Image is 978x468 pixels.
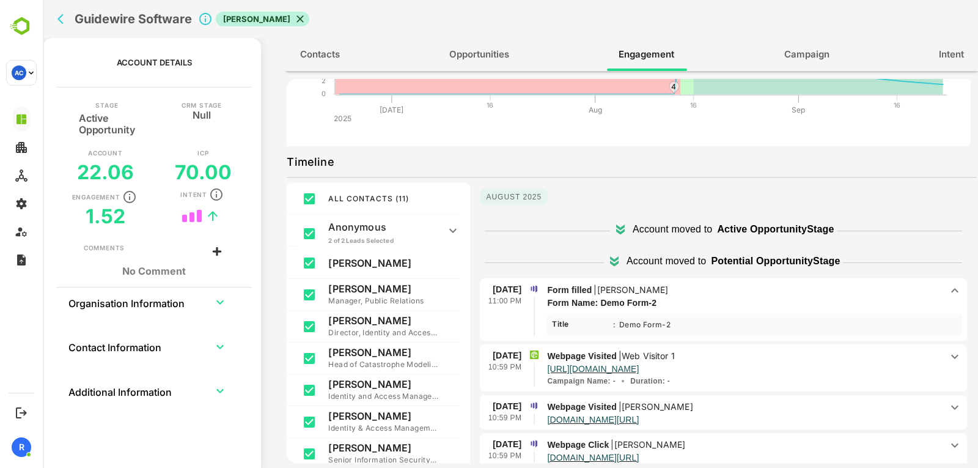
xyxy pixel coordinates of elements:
th: Additional Information [25,376,156,406]
a: www.acalvio.com/schedule-a-demo/ [504,451,596,464]
p: Active Opportunity Stage [674,222,791,237]
p: Anonymous [285,221,395,233]
p: [PERSON_NAME] [285,257,395,269]
div: Webpage Click|[PERSON_NAME]www.acalvio.com/schedule-a-demo/ [504,438,919,462]
p: [PERSON_NAME] [579,401,650,412]
a: http://www.acalvio.com/schedule-a-demo/ [504,363,596,375]
th: Organisation Information [25,288,156,317]
text: 2 [279,76,283,85]
text: 2025 [291,114,309,123]
p: Account Details [74,58,149,67]
div: Demo Form-2 [573,319,631,331]
p: Head of Catastrophe Modeling - Cyber Security Risk [285,358,395,371]
p: [PERSON_NAME] [554,284,626,295]
img: marketo.png [486,283,497,294]
p: Duration : - [587,376,627,387]
h5: 22.06 [34,160,91,184]
p: Engagement [29,194,78,200]
p: Account moved to [590,222,669,237]
text: 0 [279,89,283,98]
p: Potential Opportunity Stage [668,254,797,269]
p: 10:59 PM [446,412,479,425]
p: [PERSON_NAME] [285,378,395,390]
p: [DATE] [450,438,479,450]
div: Form filled|[PERSON_NAME]Demo Form-2 [504,283,919,309]
p: - [504,376,573,387]
div: [PERSON_NAME] [173,12,267,26]
span: Opportunities [406,46,466,62]
p: | [574,401,652,412]
h2: Guidewire Software [32,12,149,26]
p: 2 of 2 Leads Selected [285,236,395,245]
p: [DATE] [450,400,479,412]
h1: No Comment [41,266,182,277]
span: [PERSON_NAME] [173,13,255,25]
h5: 70.00 [132,160,189,184]
div: Webpage Visited|[PERSON_NAME]www.acalvio.com/schedule-a-demo/ [504,400,919,424]
p: Senior Information Security Analyst [285,454,395,466]
p: Manager, Public Relations [285,295,395,307]
text: 16 [647,101,654,110]
p: Form filled [504,283,899,297]
text: [DATE] [337,105,361,114]
h5: Active Opportunity [36,108,92,136]
text: 4 [628,82,633,91]
span: Contacts [257,46,297,62]
p: 10:59 PM [446,362,479,374]
button: expand row [168,382,186,400]
p: August 2025 [437,189,505,205]
p: [PERSON_NAME] [285,314,395,327]
p: [DATE] [450,349,479,362]
h5: Null [150,108,168,118]
text: Aug [546,105,559,114]
div: full width tabs example [243,38,935,71]
button: expand row [168,338,186,356]
table: collapsible table [25,288,198,420]
p: Identity & Access Management Solutions Architect [285,422,395,434]
p: Webpage Click [504,438,899,451]
img: BambooboxLogoMark.f1c84d78b4c51b1a7b5f700c9845e183.svg [6,15,37,38]
button: Logout [13,404,29,421]
div: Comments [41,243,82,253]
p: [DATE] [450,283,479,295]
button: expand row [168,293,186,311]
p: [PERSON_NAME] [285,283,395,295]
p: Timeline [244,152,291,172]
svg: Click to close Account details panel [155,12,170,26]
p: [PERSON_NAME] [572,439,643,450]
span: Campaign [741,46,787,62]
div: Anonymous2 of 2 Leads Selected [254,215,417,247]
p: Identity and Access Management (IAM) Solutions Architect [285,390,395,403]
div: R [12,437,31,457]
p: Intent [138,191,164,198]
img: marketo.png [486,438,497,449]
a: www.acalvio.com/schedule-a-demo/ [504,414,596,426]
p: Account [45,150,80,156]
p: ICP [155,150,166,156]
p: Web Visitor 1 [579,351,632,361]
div: Webpage Visited|Web Visitor 1http://www.acalvio.com/schedule-a-demo/ - Duration: - [504,349,919,387]
button: back [12,10,30,28]
img: bamboobox.png [486,349,497,360]
span: ALL CONTACTS ( 11 ) [285,194,366,203]
span: Engagement [576,46,631,62]
th: Contact Information [25,332,156,362]
div: Anonymous2 of 2 Leads Selected [504,314,919,336]
text: 16 [851,101,858,110]
p: [PERSON_NAME] [285,442,395,454]
button: trend [161,207,179,225]
p: | [549,284,627,295]
div: : [570,319,572,331]
text: 16 [444,101,450,110]
span: Intent [896,46,921,62]
text: Sep [749,105,762,114]
p: 11:00 PM [446,295,479,308]
p: [PERSON_NAME] [285,346,395,358]
p: Demo Form-2 [504,297,878,310]
img: marketo.png [486,400,497,411]
p: Account moved to [584,254,663,269]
